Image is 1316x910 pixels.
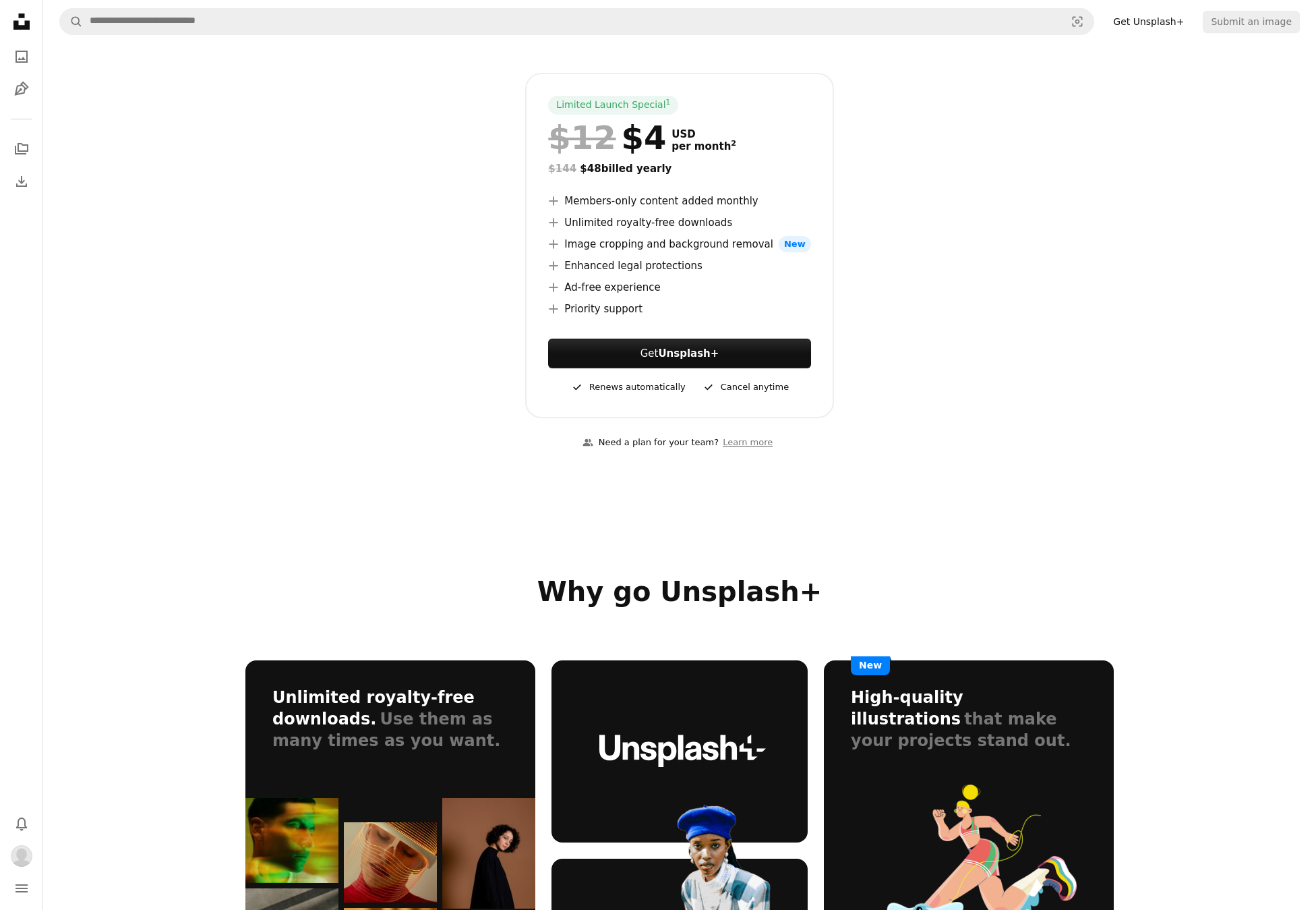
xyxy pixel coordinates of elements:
div: Renews automatically [570,379,686,395]
span: New [851,656,890,675]
div: Limited Launch Special [548,96,678,115]
img: bento_img-01.jpg [245,798,338,883]
img: Avatar of user studiomarcom1 [11,845,32,867]
a: Photos [8,43,35,70]
li: Image cropping and background removal [548,236,810,252]
div: $4 [548,120,666,155]
sup: 1 [666,98,671,106]
div: $48 billed yearly [548,161,810,177]
button: Visual search [1061,9,1094,34]
div: Cancel anytime [702,379,789,395]
a: Home — Unsplash [8,8,35,38]
a: Illustrations [8,76,35,103]
a: Download History [8,168,35,195]
button: Profile [8,843,35,870]
a: 2 [728,140,739,152]
a: 1 [663,98,674,112]
h3: High-quality illustrations [851,688,963,729]
button: Submit an image [1203,11,1300,32]
li: Priority support [548,301,810,317]
strong: Unsplash+ [658,347,719,360]
li: Members-only content added monthly [548,193,810,209]
button: Notifications [8,810,35,837]
img: bento_img-05.jpg [442,798,535,909]
li: Ad-free experience [548,279,810,295]
a: Collections [8,136,35,163]
a: GetUnsplash+ [548,339,810,368]
li: Enhanced legal protections [548,258,810,274]
sup: 2 [731,139,736,148]
h2: Why go Unsplash+ [245,575,1114,608]
a: Get Unsplash+ [1105,11,1192,32]
span: $144 [548,163,576,175]
div: Need a plan for your team? [582,436,719,450]
a: Learn more [719,432,777,454]
img: bento_img-03.jpg [344,822,437,903]
span: per month [671,140,736,152]
span: New [779,236,811,252]
button: Menu [8,875,35,902]
h3: Unlimited royalty-free downloads. [272,688,475,729]
button: Search Unsplash [60,9,83,34]
span: USD [671,128,736,140]
form: Find visuals sitewide [59,8,1094,35]
span: $12 [548,120,616,155]
li: Unlimited royalty-free downloads [548,215,810,231]
span: Use them as many times as you want. [272,710,500,750]
span: that make your projects stand out. [851,710,1071,750]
